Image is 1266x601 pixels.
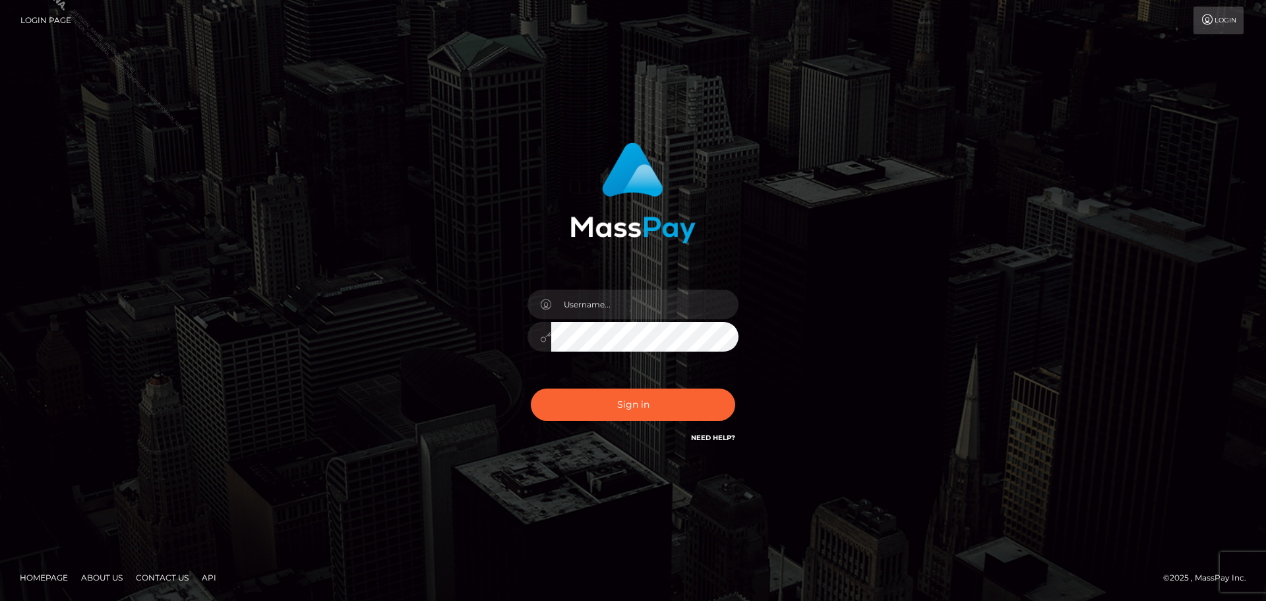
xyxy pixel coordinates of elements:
[196,567,222,588] a: API
[551,290,738,319] input: Username...
[20,7,71,34] a: Login Page
[570,142,696,243] img: MassPay Login
[15,567,73,588] a: Homepage
[1163,571,1256,585] div: © 2025 , MassPay Inc.
[131,567,194,588] a: Contact Us
[76,567,128,588] a: About Us
[1193,7,1244,34] a: Login
[691,433,735,442] a: Need Help?
[531,389,735,421] button: Sign in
